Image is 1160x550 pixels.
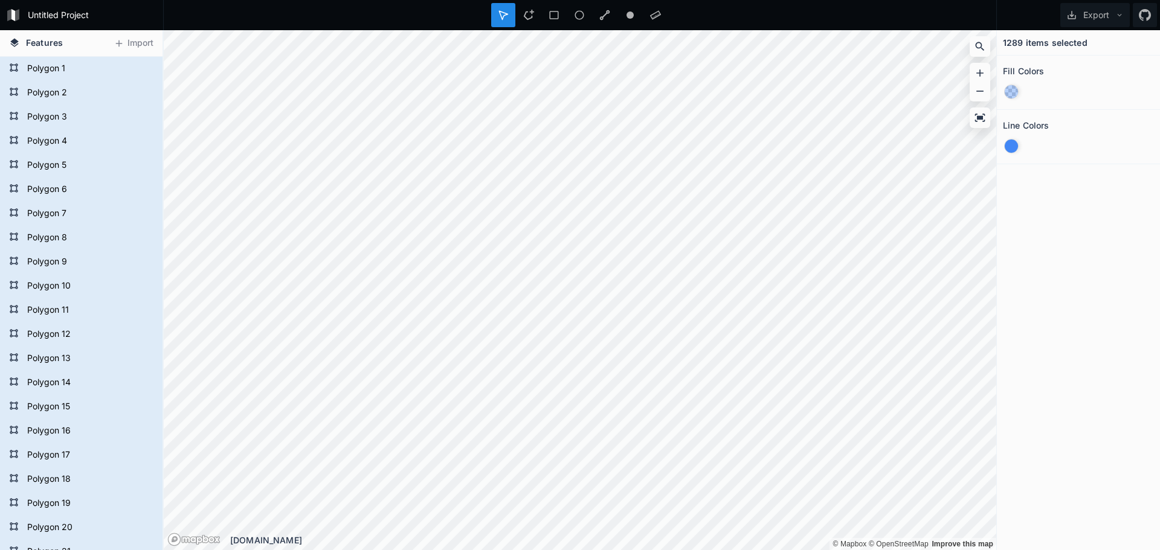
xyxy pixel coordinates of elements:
[833,540,866,548] a: Mapbox
[869,540,929,548] a: OpenStreetMap
[108,34,159,53] button: Import
[1003,116,1049,135] h2: Line Colors
[26,36,63,49] span: Features
[1003,62,1045,80] h2: Fill Colors
[1003,36,1087,49] h4: 1289 items selected
[167,532,221,546] a: Mapbox logo
[230,534,996,546] div: [DOMAIN_NAME]
[932,540,993,548] a: Map feedback
[1060,3,1130,27] button: Export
